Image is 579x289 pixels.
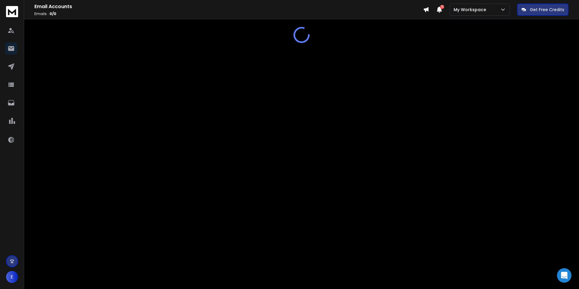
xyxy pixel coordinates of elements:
p: Emails : [34,11,423,16]
button: E [6,271,18,283]
img: logo [6,6,18,17]
button: Get Free Credits [517,4,568,16]
span: 12 [440,5,444,9]
h1: Email Accounts [34,3,423,10]
span: 0 / 0 [49,11,56,16]
p: Get Free Credits [530,7,564,13]
p: My Workspace [454,7,489,13]
div: Open Intercom Messenger [557,268,571,283]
